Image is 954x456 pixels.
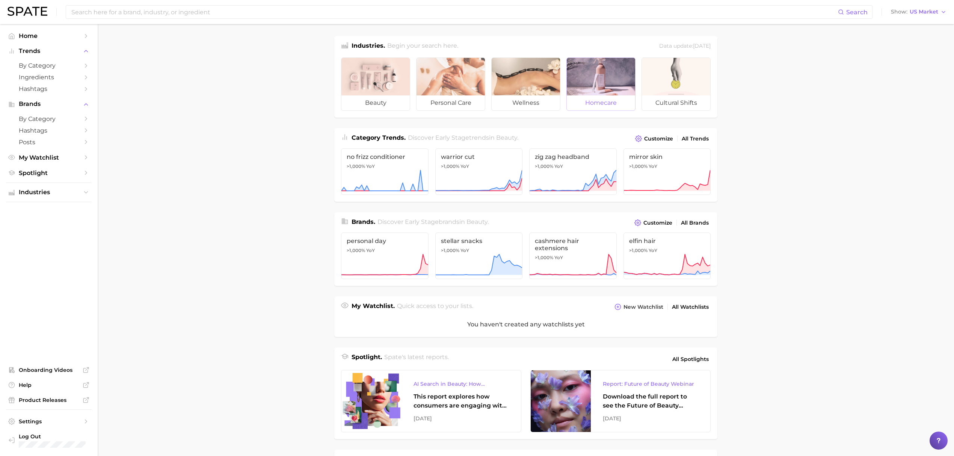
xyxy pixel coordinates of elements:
a: Onboarding Videos [6,364,92,376]
span: Onboarding Videos [19,367,79,373]
span: no frizz conditioner [347,153,423,160]
div: AI Search in Beauty: How Consumers Are Using ChatGPT vs. Google Search [414,379,509,388]
span: All Brands [681,220,709,226]
button: Customize [632,217,674,228]
span: Search [846,9,868,16]
a: no frizz conditioner>1,000% YoY [341,148,429,195]
a: All Trends [680,134,711,144]
span: >1,000% [535,163,553,169]
h1: My Watchlist. [352,302,395,312]
div: Report: Future of Beauty Webinar [603,379,698,388]
input: Search here for a brand, industry, or ingredient [71,6,838,18]
span: >1,000% [629,163,648,169]
span: mirror skin [629,153,705,160]
span: Spotlight [19,169,79,177]
div: You haven't created any watchlists yet [334,312,717,337]
span: Hashtags [19,127,79,134]
span: beauty [466,218,488,225]
span: Home [19,32,79,39]
span: Posts [19,139,79,146]
a: zig zag headband>1,000% YoY [529,148,617,195]
a: Help [6,379,92,391]
a: warrior cut>1,000% YoY [435,148,523,195]
a: Home [6,30,92,42]
span: personal care [417,95,485,110]
div: [DATE] [603,414,698,423]
a: Ingredients [6,71,92,83]
a: AI Search in Beauty: How Consumers Are Using ChatGPT vs. Google SearchThis report explores how co... [341,370,521,432]
span: beauty [341,95,410,110]
a: by Category [6,60,92,71]
a: homecare [566,57,635,111]
span: YoY [366,163,375,169]
span: cashmere hair extensions [535,237,611,252]
span: >1,000% [441,163,459,169]
a: wellness [491,57,560,111]
span: cultural shifts [642,95,710,110]
span: US Market [910,10,938,14]
span: Discover Early Stage trends in . [408,134,518,141]
button: ShowUS Market [889,7,948,17]
span: Brands [19,101,79,107]
span: Trends [19,48,79,54]
a: elfin hair>1,000% YoY [623,233,711,279]
a: Settings [6,416,92,427]
h2: Quick access to your lists. [397,302,473,312]
span: YoY [366,248,375,254]
a: Hashtags [6,83,92,95]
span: wellness [492,95,560,110]
a: personal day>1,000% YoY [341,233,429,279]
button: Industries [6,187,92,198]
span: homecare [567,95,635,110]
span: YoY [649,163,657,169]
a: cultural shifts [642,57,711,111]
span: Ingredients [19,74,79,81]
a: Hashtags [6,125,92,136]
span: Settings [19,418,79,425]
h1: Industries. [352,41,385,51]
span: Product Releases [19,397,79,403]
a: All Watchlists [670,302,711,312]
span: Log Out [19,433,86,440]
a: All Brands [679,218,711,228]
span: All Trends [682,136,709,142]
span: YoY [554,255,563,261]
span: Help [19,382,79,388]
span: elfin hair [629,237,705,245]
h1: Spotlight. [352,353,382,365]
span: >1,000% [441,248,459,253]
button: New Watchlist [613,302,665,312]
a: stellar snacks>1,000% YoY [435,233,523,279]
span: YoY [554,163,563,169]
span: Show [891,10,907,14]
span: by Category [19,115,79,122]
a: beauty [341,57,410,111]
span: All Spotlights [672,355,709,364]
span: beauty [496,134,517,141]
span: by Category [19,62,79,69]
a: Report: Future of Beauty WebinarDownload the full report to see the Future of Beauty trends we un... [530,370,711,432]
a: Posts [6,136,92,148]
span: YoY [649,248,657,254]
div: This report explores how consumers are engaging with AI-powered search tools — and what it means ... [414,392,509,410]
span: YoY [460,248,469,254]
a: Spotlight [6,167,92,179]
div: Data update: [DATE] [659,41,711,51]
div: Download the full report to see the Future of Beauty trends we unpacked during the webinar. [603,392,698,410]
a: cashmere hair extensions>1,000% YoY [529,233,617,279]
span: >1,000% [535,255,553,260]
span: My Watchlist [19,154,79,161]
h2: Begin your search here. [387,41,458,51]
a: personal care [416,57,485,111]
button: Customize [633,133,675,144]
span: Customize [644,136,673,142]
span: warrior cut [441,153,517,160]
h2: Spate's latest reports. [384,353,449,365]
a: Product Releases [6,394,92,406]
a: My Watchlist [6,152,92,163]
span: Customize [643,220,672,226]
span: personal day [347,237,423,245]
span: Category Trends . [352,134,406,141]
span: >1,000% [629,248,648,253]
button: Trends [6,45,92,57]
